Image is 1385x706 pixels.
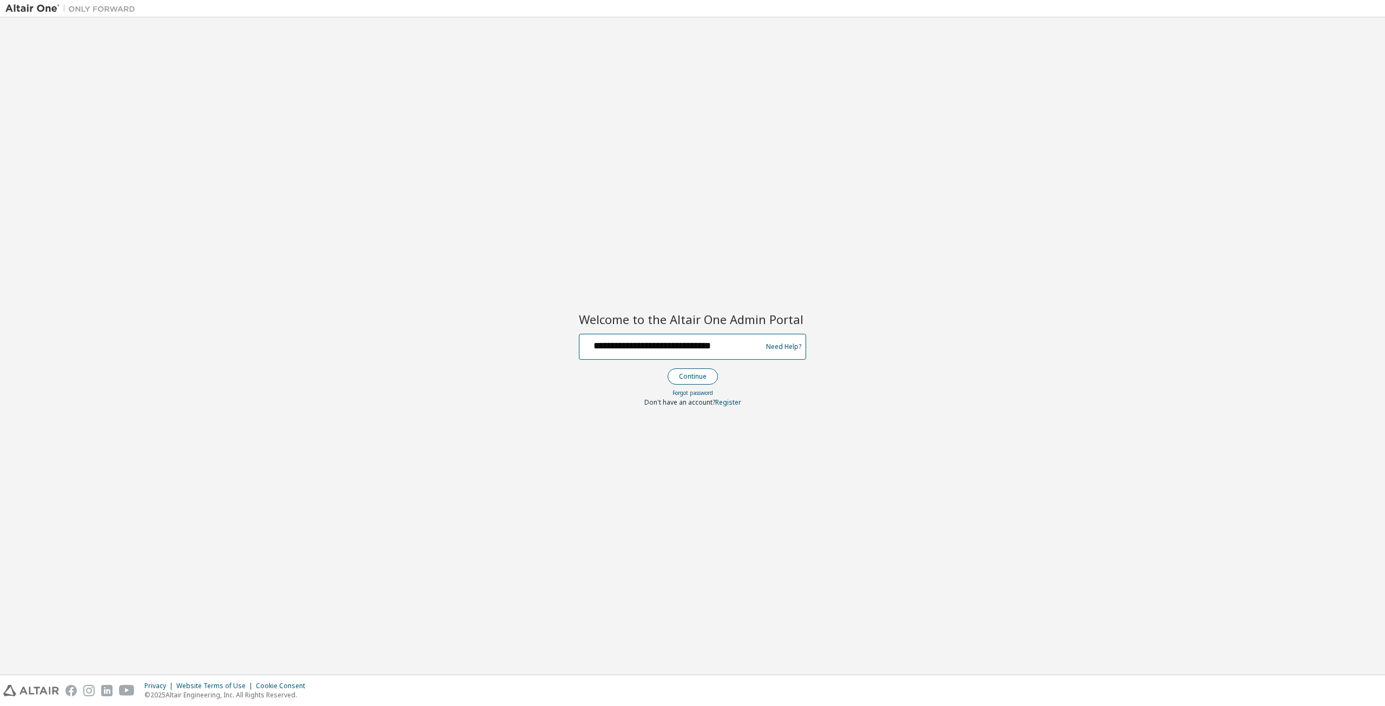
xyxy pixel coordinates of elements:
[144,682,176,690] div: Privacy
[144,690,312,700] p: © 2025 Altair Engineering, Inc. All Rights Reserved.
[715,398,741,407] a: Register
[176,682,256,690] div: Website Terms of Use
[101,685,113,696] img: linkedin.svg
[668,368,718,385] button: Continue
[644,398,715,407] span: Don't have an account?
[766,346,801,347] a: Need Help?
[83,685,95,696] img: instagram.svg
[3,685,59,696] img: altair_logo.svg
[119,685,135,696] img: youtube.svg
[672,389,713,397] a: Forgot password
[579,312,806,327] h2: Welcome to the Altair One Admin Portal
[5,3,141,14] img: Altair One
[256,682,312,690] div: Cookie Consent
[65,685,77,696] img: facebook.svg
